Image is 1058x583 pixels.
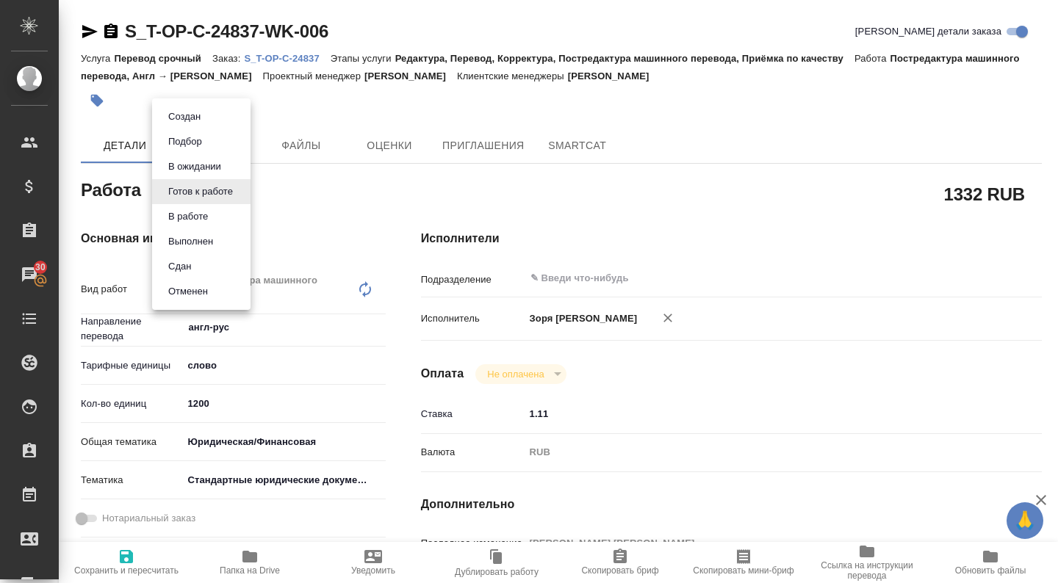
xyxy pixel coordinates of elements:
button: Выполнен [164,233,217,250]
button: Создан [164,109,205,125]
button: В работе [164,209,212,225]
button: Подбор [164,134,206,150]
button: Сдан [164,258,195,275]
button: В ожидании [164,159,226,175]
button: Готов к работе [164,184,237,200]
button: Отменен [164,283,212,300]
